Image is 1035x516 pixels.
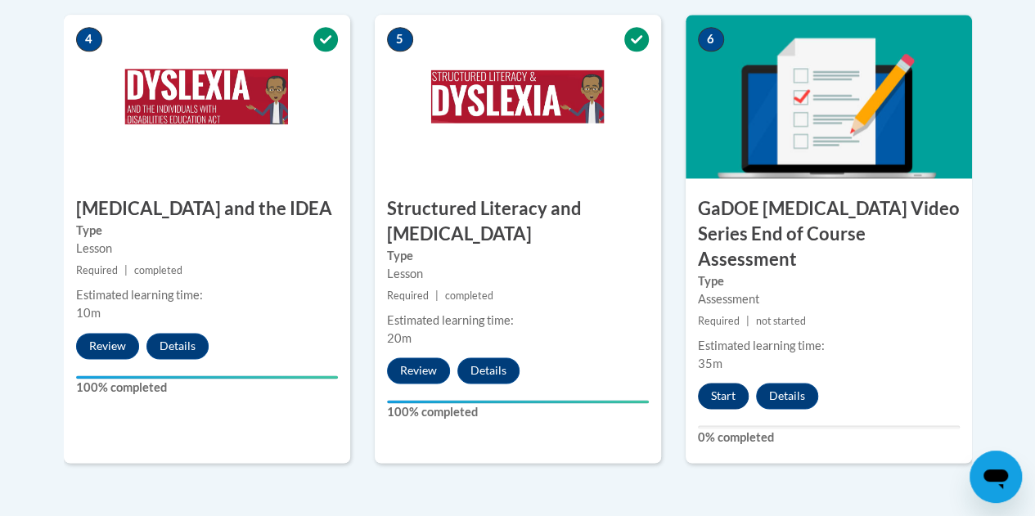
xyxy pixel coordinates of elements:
span: 6 [698,27,724,52]
label: 100% completed [387,403,649,421]
img: Course Image [686,15,972,178]
div: Your progress [387,400,649,403]
button: Review [387,357,450,384]
div: Estimated learning time: [387,312,649,330]
div: Lesson [387,265,649,283]
span: not started [756,315,806,327]
h3: [MEDICAL_DATA] and the IDEA [64,196,350,222]
button: Details [146,333,209,359]
span: completed [445,289,493,302]
span: 5 [387,27,413,52]
button: Details [457,357,520,384]
span: | [124,264,128,276]
button: Details [756,383,818,409]
div: Estimated learning time: [76,286,338,304]
span: Required [387,289,429,302]
div: Lesson [76,240,338,258]
span: 10m [76,306,101,320]
img: Course Image [375,15,661,178]
label: Type [387,247,649,265]
label: 100% completed [76,379,338,397]
img: Course Image [64,15,350,178]
label: Type [76,222,338,240]
div: Estimated learning time: [698,337,960,355]
span: 4 [76,27,102,52]
div: Assessment [698,290,960,308]
span: 35m [698,357,722,370]
h3: Structured Literacy and [MEDICAL_DATA] [375,196,661,247]
span: | [435,289,439,302]
button: Start [698,383,749,409]
h3: GaDOE [MEDICAL_DATA] Video Series End of Course Assessment [686,196,972,271]
span: Required [76,264,118,276]
span: completed [134,264,182,276]
span: Required [698,315,740,327]
iframe: Button to launch messaging window [970,451,1022,503]
span: 20m [387,331,412,345]
span: | [746,315,749,327]
label: Type [698,272,960,290]
label: 0% completed [698,429,960,446]
div: Your progress [76,375,338,379]
button: Review [76,333,139,359]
